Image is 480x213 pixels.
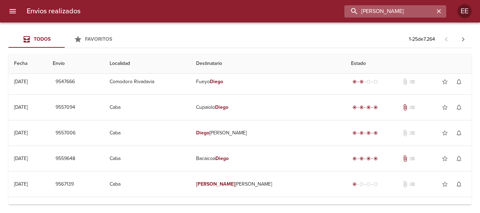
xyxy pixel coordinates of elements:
[438,100,452,114] button: Agregar a favoritos
[14,130,28,136] div: [DATE]
[359,80,364,84] span: radio_button_checked
[452,75,466,89] button: Activar notificaciones
[14,155,28,161] div: [DATE]
[409,181,416,188] span: No tiene pedido asociado
[367,182,371,186] span: radio_button_unchecked
[14,104,28,110] div: [DATE]
[56,129,76,138] span: 9557006
[455,31,472,48] span: Pagina siguiente
[367,80,371,84] span: radio_button_unchecked
[351,78,379,85] div: Despachado
[367,131,371,135] span: radio_button_checked
[441,104,448,111] span: star_border
[104,146,190,171] td: Caba
[441,155,448,162] span: star_border
[53,152,78,165] button: 9559648
[215,155,229,161] em: Diego
[409,36,435,43] p: 1 - 25 de 7.264
[438,75,452,89] button: Agregar a favoritos
[351,155,379,162] div: Entregado
[196,181,235,187] em: [PERSON_NAME]
[352,157,357,161] span: radio_button_checked
[56,180,74,189] span: 9567139
[85,36,112,42] span: Favoritos
[438,152,452,166] button: Agregar a favoritos
[455,129,462,137] span: notifications_none
[351,104,379,111] div: Entregado
[455,104,462,111] span: notifications_none
[359,105,364,109] span: radio_button_checked
[374,182,378,186] span: radio_button_unchecked
[452,152,466,166] button: Activar notificaciones
[53,178,77,191] button: 9567139
[190,120,345,146] td: [PERSON_NAME]
[351,129,379,137] div: Entregado
[409,155,416,162] span: No tiene pedido asociado
[402,155,409,162] span: Tiene documentos adjuntos
[402,181,409,188] span: No tiene documentos adjuntos
[196,130,209,136] em: Diego
[441,78,448,85] span: star_border
[452,126,466,140] button: Activar notificaciones
[34,36,51,42] span: Todos
[104,95,190,120] td: Caba
[104,172,190,197] td: Caba
[402,78,409,85] span: No tiene documentos adjuntos
[190,54,345,74] th: Destinatario
[402,104,409,111] span: Tiene documentos adjuntos
[359,182,364,186] span: radio_button_unchecked
[352,182,357,186] span: radio_button_checked
[351,181,379,188] div: Generado
[374,157,378,161] span: radio_button_checked
[352,80,357,84] span: radio_button_checked
[409,78,416,85] span: No tiene pedido asociado
[344,5,434,18] input: buscar
[345,54,472,74] th: Estado
[14,79,28,85] div: [DATE]
[190,146,345,171] td: Bacaicoa
[190,69,345,94] td: Fueyo
[438,126,452,140] button: Agregar a favoritos
[438,177,452,191] button: Agregar a favoritos
[409,104,416,111] span: No tiene pedido asociado
[14,181,28,187] div: [DATE]
[53,101,78,114] button: 9557094
[215,104,228,110] em: Diego
[190,95,345,120] td: Cupaiolo
[438,35,455,42] span: Pagina anterior
[455,155,462,162] span: notifications_none
[458,4,472,18] div: Abrir información de usuario
[53,75,78,88] button: 9547666
[56,78,75,86] span: 9547666
[56,154,75,163] span: 9559648
[190,172,345,197] td: [PERSON_NAME]
[210,79,223,85] em: Diego
[452,100,466,114] button: Activar notificaciones
[359,157,364,161] span: radio_button_checked
[455,181,462,188] span: notifications_none
[8,54,47,74] th: Fecha
[441,181,448,188] span: star_border
[104,69,190,94] td: Comodoro Rivadavia
[8,31,121,48] div: Tabs Envios
[4,3,21,20] button: menu
[53,127,78,140] button: 9557006
[402,129,409,137] span: No tiene documentos adjuntos
[374,80,378,84] span: radio_button_unchecked
[374,131,378,135] span: radio_button_checked
[441,129,448,137] span: star_border
[352,105,357,109] span: radio_button_checked
[47,54,104,74] th: Envio
[359,131,364,135] span: radio_button_checked
[104,120,190,146] td: Caba
[458,4,472,18] div: EE
[56,103,75,112] span: 9557094
[409,129,416,137] span: No tiene pedido asociado
[367,105,371,109] span: radio_button_checked
[452,177,466,191] button: Activar notificaciones
[104,54,190,74] th: Localidad
[352,131,357,135] span: radio_button_checked
[367,157,371,161] span: radio_button_checked
[455,78,462,85] span: notifications_none
[27,6,80,17] h6: Envios realizados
